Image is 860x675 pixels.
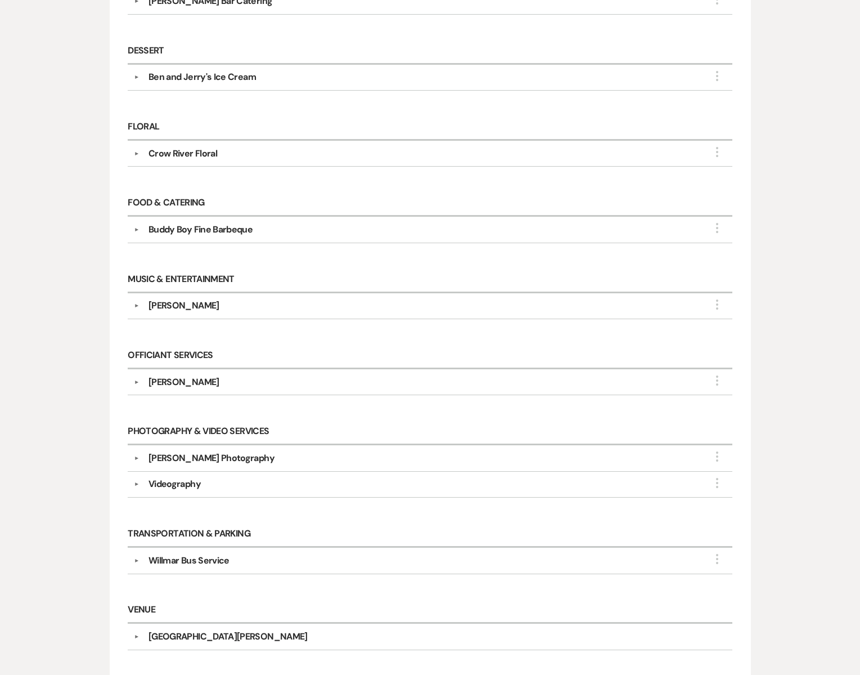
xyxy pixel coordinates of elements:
[128,598,732,624] h6: Venue
[130,558,143,564] button: ▼
[148,630,308,643] div: [GEOGRAPHIC_DATA][PERSON_NAME]
[148,70,256,84] div: Ben and Jerry's Ice Cream
[148,477,201,491] div: Videography
[148,223,253,236] div: Buddy Boy Fine Barbeque
[148,554,229,567] div: Willmar Bus Service
[130,634,143,640] button: ▼
[128,521,732,548] h6: Transportation & Parking
[130,303,143,309] button: ▼
[130,227,143,233] button: ▼
[130,151,143,157] button: ▼
[148,452,274,465] div: [PERSON_NAME] Photography
[128,343,732,369] h6: Officiant Services
[130,379,143,385] button: ▼
[128,114,732,141] h6: Floral
[128,419,732,445] h6: Photography & Video Services
[130,455,143,461] button: ▼
[130,74,143,80] button: ▼
[148,147,217,160] div: Crow River Floral
[148,376,219,389] div: [PERSON_NAME]
[148,299,219,312] div: [PERSON_NAME]
[128,190,732,217] h6: Food & Catering
[128,267,732,293] h6: Music & Entertainment
[128,38,732,65] h6: Dessert
[130,482,143,488] button: ▼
